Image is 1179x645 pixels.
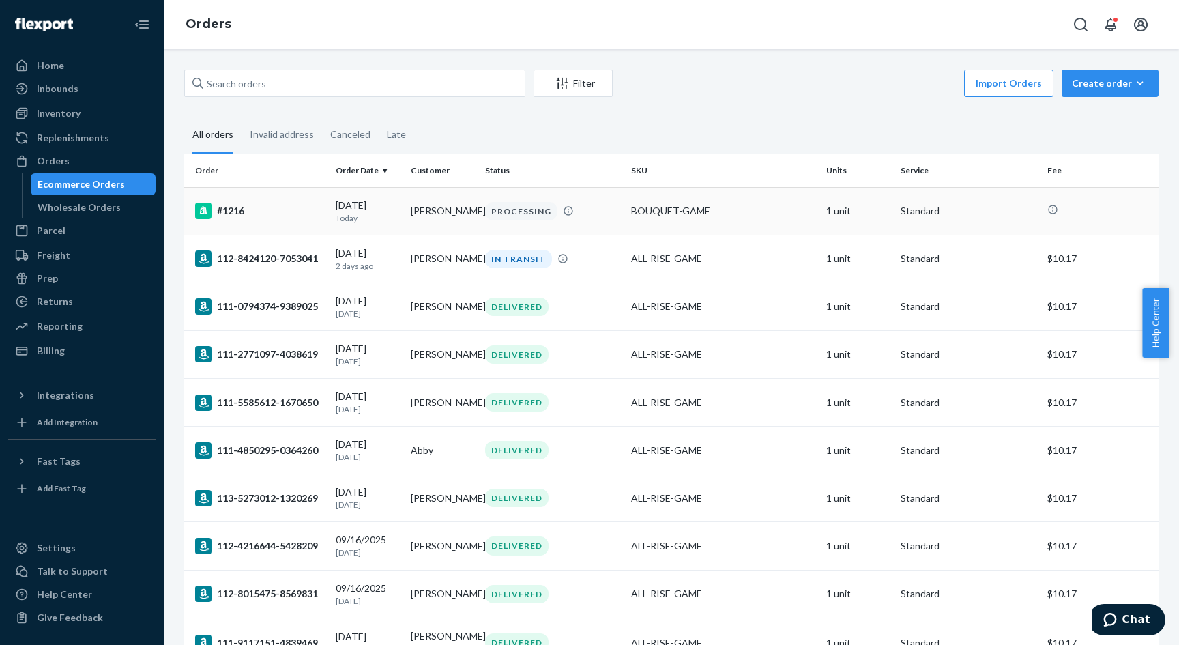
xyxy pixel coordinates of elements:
td: [PERSON_NAME] [405,235,480,283]
div: Parcel [37,224,65,238]
div: Add Integration [37,416,98,428]
p: Today [336,212,399,224]
td: 1 unit [821,187,896,235]
div: 111-2771097-4038619 [195,346,325,362]
a: [DOMAIN_NAME] [31,112,122,127]
a: Settings [8,537,156,559]
button: Close Navigation [128,11,156,38]
p: [DATE] [336,451,399,463]
div: Settings [37,541,76,555]
a: [DOMAIN_NAME][URL] [47,245,168,260]
div: Add Fast Tag [37,483,86,494]
div: DELIVERED [485,536,549,555]
div: Talk to Support [37,564,108,578]
div: ALL-RISE-GAME [631,539,815,553]
button: Fast Tags [8,450,156,472]
th: SKU [626,154,821,187]
td: [PERSON_NAME] [405,379,480,427]
p: [DATE] [336,308,399,319]
td: [PERSON_NAME] [405,283,480,330]
button: Integrations [8,384,156,406]
div: ALL-RISE-GAME [631,252,815,266]
div: 111-5585612-1670650 [195,395,325,411]
a: Wholesale Orders [31,197,156,218]
td: 1 unit [821,427,896,474]
div: DELIVERED [485,441,549,459]
p: Standard [901,347,1036,361]
div: ALL-RISE-GAME [631,491,815,505]
div: PROCESSING [485,202,557,220]
td: $10.17 [1042,379,1159,427]
p: You can now remove items from Flexport directly in , without having to contact our support team. [20,90,307,149]
div: Late [387,117,406,152]
div: Filter [534,76,612,90]
p: 2 days ago [336,260,399,272]
div: DELIVERED [485,585,549,603]
div: [DATE] [336,390,399,415]
div: DELIVERED [485,298,549,316]
div: [DATE] [336,485,399,511]
div: [DATE] [336,438,399,463]
a: Add Fast Tag [8,478,156,500]
div: 112-4216644-5428209 [195,538,325,554]
p: Standard [901,300,1036,313]
div: ALL-RISE-GAME [631,444,815,457]
div: Reporting [37,319,83,333]
th: Status [480,154,626,187]
div: Create order [1072,76,1148,90]
div: [DATE] [336,246,399,272]
div: Fast Tags [37,455,81,468]
div: DELIVERED [485,345,549,364]
div: Prep [37,272,58,285]
div: #1216 [195,203,325,219]
div: Ecommerce Orders [38,177,125,191]
p: Standard [901,444,1036,457]
div: 112-8424120-7053041 [195,250,325,267]
td: [PERSON_NAME] [405,570,480,618]
div: Give Feedback [37,611,103,625]
a: Ecommerce Orders [31,173,156,195]
p: Standard [901,539,1036,553]
div: Orders [37,154,70,168]
a: Replenishments [8,127,156,149]
a: Prep [8,268,156,289]
div: ALL-RISE-GAME [631,300,815,313]
img: Flexport logo [15,18,73,31]
h1: Create a Removal Order [20,210,307,236]
div: 464 How Do I Remove Inventory From Flexport? [20,27,307,73]
a: Parcel [8,220,156,242]
div: ALL-RISE-GAME [631,587,815,601]
ol: breadcrumbs [175,5,242,44]
p: Standard [901,491,1036,505]
p: [DATE] [336,403,399,415]
th: Fee [1042,154,1159,187]
div: 111-0794374-9389025 [195,298,325,315]
th: Order [184,154,330,187]
a: Returns [8,291,156,313]
td: $10.17 [1042,235,1159,283]
button: Open notifications [1097,11,1124,38]
button: Open Search Box [1067,11,1094,38]
a: Inbounds [8,78,156,100]
p: Standard [901,204,1036,218]
p: [DATE] [336,356,399,367]
iframe: Opens a widget where you can chat to one of our agents [1092,604,1165,638]
p: Standard [901,252,1036,266]
td: $10.17 [1042,474,1159,522]
div: Canceled [330,117,370,152]
td: $10.17 [1042,330,1159,378]
a: Orders [8,150,156,172]
div: [DATE] [336,342,399,367]
div: Wholesale Orders [38,201,121,214]
button: Help Center [1142,288,1169,358]
p: [DATE] [336,499,399,511]
div: Replenishments [37,131,109,145]
a: Help Center [8,584,156,605]
p: You can also go to the item details page for an individual item and click "Request Removal." [20,529,307,569]
div: Returns [37,295,73,309]
div: ALL-RISE-GAME [631,396,815,410]
a: Freight [8,244,156,266]
td: 1 unit [821,283,896,330]
p: [DATE] [336,547,399,558]
a: Billing [8,340,156,362]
